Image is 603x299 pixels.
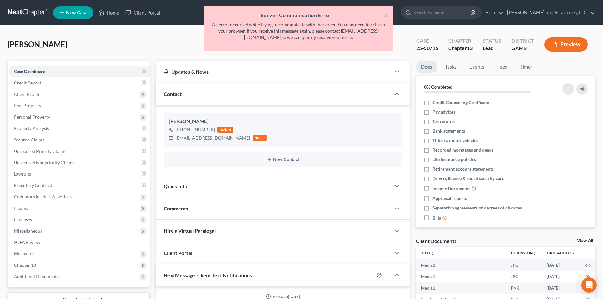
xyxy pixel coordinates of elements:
button: × [384,11,388,19]
div: Client Documents [416,238,456,244]
span: Client Profile [14,91,40,97]
a: Fees [492,61,512,73]
span: Bills [432,215,441,221]
span: Credit Counseling Certificate [432,99,489,106]
p: An error occurred while trying to communicate with the server. You may need to refresh your brows... [209,22,388,40]
span: Lawsuits [14,171,31,177]
strong: 0% Completed [424,84,453,90]
span: Additional Documents [14,274,59,279]
td: Media2 [416,259,506,271]
span: NextMessage: Client Text Notifications [164,272,252,278]
a: Credit Report [9,77,150,89]
div: [EMAIL_ADDRESS][DOMAIN_NAME] [176,135,250,141]
a: Date Added expand_more [547,251,575,255]
span: Unsecured Priority Claims [14,148,66,154]
span: Executory Contracts [14,183,54,188]
a: SOFA Review [9,237,150,248]
div: [PERSON_NAME] [169,118,397,125]
i: unfold_more [533,252,537,255]
td: JPG [506,271,542,282]
span: Real Property [14,103,41,108]
a: Titleunfold_more [421,251,435,255]
td: [DATE] [542,271,580,282]
span: Codebtors Insiders & Notices [14,194,72,199]
div: mobile [217,127,233,133]
a: Tasks [440,61,462,73]
h5: Server Communication Error [209,11,388,19]
span: Comments [164,205,188,211]
span: Tax returns [432,118,455,125]
a: View All [577,239,593,243]
span: Bank statements [432,128,465,134]
span: Separation agreements or decrees of divorces [432,205,522,211]
a: Docs [416,61,437,73]
div: [PHONE_NUMBER] [176,127,215,133]
span: Case Dashboard [14,69,46,74]
td: JPG [506,259,542,271]
td: [DATE] [542,282,580,294]
a: Unsecured Priority Claims [9,146,150,157]
span: Pay advices [432,109,455,115]
span: Miscellaneous [14,228,42,234]
td: Media1 [416,282,506,294]
span: Drivers license & social security card [432,175,505,182]
span: Personal Property [14,114,50,120]
span: Quick Info [164,183,187,189]
a: Property Analysis [9,123,150,134]
span: Property Analysis [14,126,49,131]
i: unfold_more [431,252,435,255]
a: Lawsuits [9,168,150,180]
span: Recorded mortgages and deeds [432,147,493,153]
td: Media1 [416,271,506,282]
div: Updates & News [164,68,383,75]
a: Executory Contracts [9,180,150,191]
a: Case Dashboard [9,66,150,77]
span: Secured Claims [14,137,44,142]
span: SOFA Review [14,240,40,245]
button: New Contact [169,157,397,162]
span: Income Documents [432,185,470,192]
span: Contact [164,91,182,97]
span: Income [14,205,28,211]
span: Chapter 13 [14,262,36,268]
td: [DATE] [542,259,580,271]
span: Retirement account statements [432,166,494,172]
span: Appraisal reports [432,195,467,202]
span: Client Portal [164,250,192,256]
a: Extensionunfold_more [511,251,537,255]
span: Titles to motor vehicles [432,137,478,144]
a: Events [464,61,489,73]
span: Life insurance policies [432,156,476,163]
span: Means Test [14,251,36,256]
a: Secured Claims [9,134,150,146]
div: home [253,135,267,141]
span: Credit Report [14,80,41,85]
span: Hire a Virtual Paralegal [164,227,216,234]
a: Timer [515,61,537,73]
div: Open Intercom Messenger [581,277,597,293]
td: PNG [506,282,542,294]
a: Unsecured Nonpriority Claims [9,157,150,168]
span: Unsecured Nonpriority Claims [14,160,74,165]
i: expand_more [571,252,575,255]
span: Expenses [14,217,32,222]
